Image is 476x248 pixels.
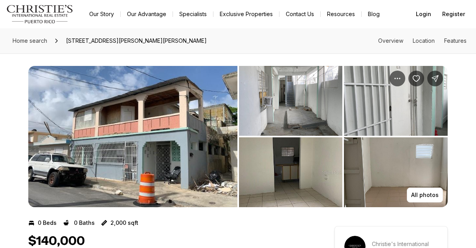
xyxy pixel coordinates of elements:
li: 1 of 4 [28,66,237,207]
a: Specialists [173,9,213,20]
a: Exclusive Properties [213,9,279,20]
button: Login [411,6,436,22]
span: Home search [13,37,47,44]
button: View image gallery [28,66,237,207]
button: View image gallery [344,137,448,207]
a: Our Story [83,9,120,20]
a: Home search [9,35,50,47]
button: Share Property: 428 CORTIJO STREET, OBRERO WARD [427,71,443,86]
a: Skip to: Overview [378,37,403,44]
p: 0 Beds [38,220,57,226]
button: Register [437,6,470,22]
img: logo [6,5,74,24]
a: Blog [362,9,386,20]
button: Property options [390,71,405,86]
button: Contact Us [279,9,320,20]
button: All photos [407,188,443,202]
nav: Page section menu [378,38,467,44]
a: Skip to: Location [413,37,435,44]
li: 2 of 4 [239,66,448,207]
p: All photos [411,192,439,198]
p: 2,000 sqft [110,220,138,226]
a: Skip to: Features [444,37,467,44]
button: View image gallery [344,66,448,136]
p: 0 Baths [74,220,95,226]
span: [STREET_ADDRESS][PERSON_NAME][PERSON_NAME] [63,35,210,47]
div: Listing Photos [28,66,448,207]
a: Our Advantage [121,9,173,20]
span: Login [416,11,431,17]
button: Save Property: 428 CORTIJO STREET, OBRERO WARD [408,71,424,86]
a: Resources [321,9,361,20]
button: View image gallery [239,66,343,136]
span: Register [442,11,465,17]
button: View image gallery [239,137,343,207]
